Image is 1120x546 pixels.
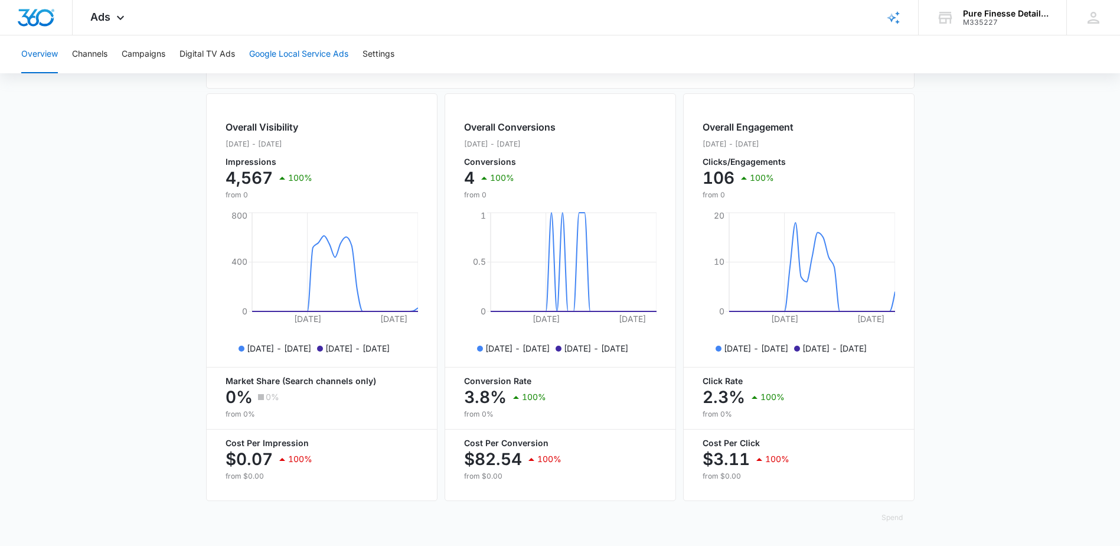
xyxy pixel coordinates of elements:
p: [DATE] - [DATE] [485,342,550,355]
button: Digital TV Ads [179,35,235,73]
tspan: [DATE] [380,314,407,324]
button: Spend [870,503,915,532]
p: $3.11 [703,450,750,469]
p: Cost Per Conversion [464,439,657,447]
p: [DATE] - [DATE] [724,342,788,355]
p: from 0 [226,190,312,200]
p: 100% [537,455,561,463]
p: [DATE] - [DATE] [464,139,556,149]
p: 100% [288,174,312,182]
p: 2.3% [703,388,745,407]
p: Conversions [464,158,556,166]
tspan: 0 [242,306,247,316]
h2: Overall Engagement [703,120,794,134]
button: Campaigns [122,35,165,73]
p: [DATE] - [DATE] [564,342,628,355]
h2: Overall Visibility [226,120,312,134]
tspan: 800 [231,210,247,220]
p: Cost Per Click [703,439,895,447]
p: from 0 [464,190,556,200]
p: 100% [288,455,312,463]
tspan: [DATE] [857,314,884,324]
tspan: [DATE] [293,314,321,324]
p: from $0.00 [226,471,418,482]
p: [DATE] - [DATE] [226,139,312,149]
p: Click Rate [703,377,895,385]
div: account id [963,18,1049,27]
tspan: 10 [714,256,724,266]
p: from 0% [464,409,657,420]
tspan: 0 [481,306,486,316]
p: Market Share (Search channels only) [226,377,418,385]
tspan: [DATE] [770,314,798,324]
p: 100% [765,455,789,463]
tspan: 400 [231,256,247,266]
button: Settings [363,35,394,73]
p: [DATE] - [DATE] [247,342,311,355]
p: 100% [490,174,514,182]
tspan: 0.5 [473,256,486,266]
tspan: [DATE] [532,314,559,324]
div: account name [963,9,1049,18]
p: [DATE] - [DATE] [802,342,867,355]
p: Impressions [226,158,312,166]
p: from 0% [703,409,895,420]
p: Conversion Rate [464,377,657,385]
button: Channels [72,35,107,73]
p: $82.54 [464,450,522,469]
tspan: [DATE] [618,314,645,324]
tspan: 20 [714,210,724,220]
p: 100% [750,174,774,182]
p: $0.07 [226,450,273,469]
p: from 0% [226,409,418,420]
p: [DATE] - [DATE] [325,342,390,355]
p: 3.8% [464,388,507,407]
p: 100% [760,393,785,401]
tspan: 0 [719,306,724,316]
h2: Overall Conversions [464,120,556,134]
button: Google Local Service Ads [249,35,348,73]
p: Cost Per Impression [226,439,418,447]
p: 106 [703,168,734,187]
p: from $0.00 [464,471,657,482]
button: Overview [21,35,58,73]
span: Ads [90,11,110,23]
p: 4,567 [226,168,273,187]
tspan: 1 [481,210,486,220]
p: 0% [266,393,279,401]
p: Clicks/Engagements [703,158,794,166]
p: from $0.00 [703,471,895,482]
p: 100% [522,393,546,401]
p: [DATE] - [DATE] [703,139,794,149]
p: 0% [226,388,253,407]
p: from 0 [703,190,794,200]
p: 4 [464,168,475,187]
